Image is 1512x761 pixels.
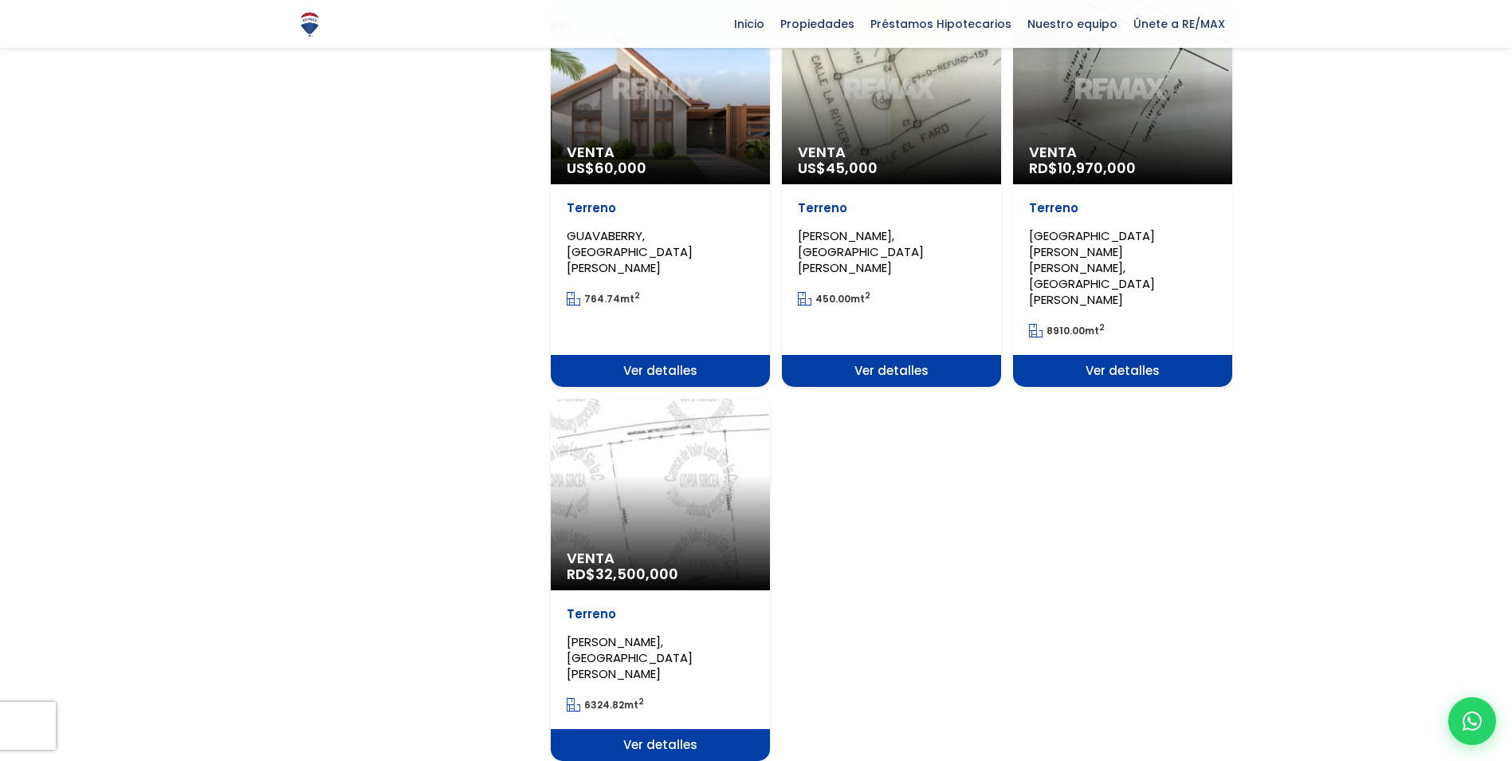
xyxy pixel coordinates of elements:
[567,200,754,216] p: Terreno
[1029,158,1136,178] span: RD$
[567,606,754,622] p: Terreno
[826,158,878,178] span: 45,000
[1099,321,1105,333] sup: 2
[798,292,870,306] span: mt
[1013,355,1232,387] span: Ver detalles
[551,355,770,387] span: Ver detalles
[862,12,1019,36] span: Préstamos Hipotecarios
[798,227,924,276] span: [PERSON_NAME], [GEOGRAPHIC_DATA][PERSON_NAME]
[584,698,624,712] span: 6324.82
[567,633,693,682] span: [PERSON_NAME], [GEOGRAPHIC_DATA][PERSON_NAME]
[1125,12,1233,36] span: Únete a RE/MAX
[567,158,646,178] span: US$
[798,200,985,216] p: Terreno
[584,292,620,306] span: 764.74
[798,144,985,160] span: Venta
[815,292,850,306] span: 450.00
[772,12,862,36] span: Propiedades
[567,292,640,306] span: mt
[567,550,754,566] span: Venta
[296,10,324,38] img: Logo de REMAX
[1029,144,1216,160] span: Venta
[595,158,646,178] span: 60,000
[1019,12,1125,36] span: Nuestro equipo
[567,564,678,584] span: RD$
[1047,324,1085,337] span: 8910.00
[567,698,644,712] span: mt
[726,12,772,36] span: Inicio
[551,729,770,761] span: Ver detalles
[551,399,770,761] a: Venta RD$32,500,000 Terreno [PERSON_NAME], [GEOGRAPHIC_DATA][PERSON_NAME] 6324.82mt2 Ver detalles
[634,290,640,302] sup: 2
[595,564,678,584] span: 32,500,000
[782,355,1001,387] span: Ver detalles
[1058,158,1136,178] span: 10,970,000
[638,696,644,708] sup: 2
[1029,227,1155,308] span: [GEOGRAPHIC_DATA][PERSON_NAME][PERSON_NAME], [GEOGRAPHIC_DATA][PERSON_NAME]
[798,158,878,178] span: US$
[1029,324,1105,337] span: mt
[567,144,754,160] span: Venta
[567,227,693,276] span: GUAVABERRY, [GEOGRAPHIC_DATA][PERSON_NAME]
[1029,200,1216,216] p: Terreno
[865,290,870,302] sup: 2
